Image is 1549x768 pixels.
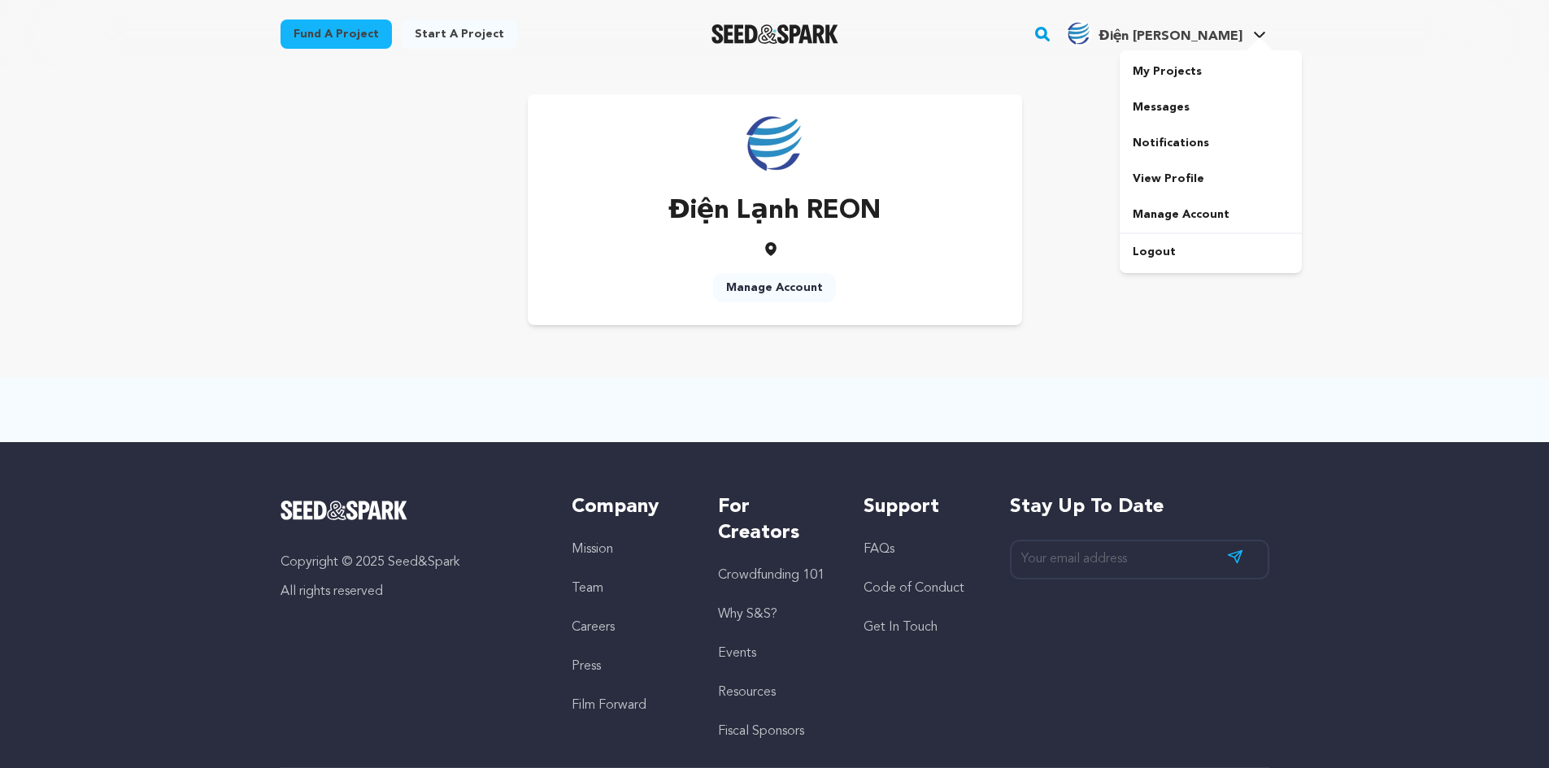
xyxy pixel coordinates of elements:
[718,569,825,582] a: Crowdfunding 101
[1120,234,1302,270] a: Logout
[1063,17,1268,46] a: Điện Lạnh R.'s Profile
[1120,161,1302,197] a: View Profile
[572,660,601,673] a: Press
[1066,20,1242,46] div: Điện Lạnh R.'s Profile
[713,273,836,302] a: Manage Account
[1120,197,1302,232] a: Manage Account
[1120,125,1302,161] a: Notifications
[572,621,615,634] a: Careers
[742,111,807,176] img: https://seedandspark-static.s3.us-east-2.amazonaws.com/images/User/002/310/668/medium/2c825bf3cfa...
[572,582,603,595] a: Team
[281,20,392,49] a: Fund a project
[572,543,613,556] a: Mission
[864,582,964,595] a: Code of Conduct
[1010,540,1269,579] input: Your email address
[711,24,839,44] a: Seed&Spark Homepage
[1066,20,1092,46] img: 2c825bf3cfa471c4.png
[864,494,977,520] h5: Support
[718,608,777,621] a: Why S&S?
[711,24,839,44] img: Seed&Spark Logo Dark Mode
[281,501,408,520] img: Seed&Spark Logo
[864,621,938,634] a: Get In Touch
[402,20,517,49] a: Start a project
[718,686,776,699] a: Resources
[572,699,646,712] a: Film Forward
[668,192,881,231] p: Điện Lạnh REON
[572,494,685,520] h5: Company
[718,647,756,660] a: Events
[1120,89,1302,125] a: Messages
[1120,54,1302,89] a: My Projects
[281,501,540,520] a: Seed&Spark Homepage
[281,553,540,572] p: Copyright © 2025 Seed&Spark
[718,725,804,738] a: Fiscal Sponsors
[1063,17,1268,51] span: Điện Lạnh R.'s Profile
[281,582,540,601] p: All rights reserved
[1010,494,1269,520] h5: Stay up to date
[864,543,894,556] a: FAQs
[718,494,831,546] h5: For Creators
[1099,30,1242,43] span: Điện [PERSON_NAME]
